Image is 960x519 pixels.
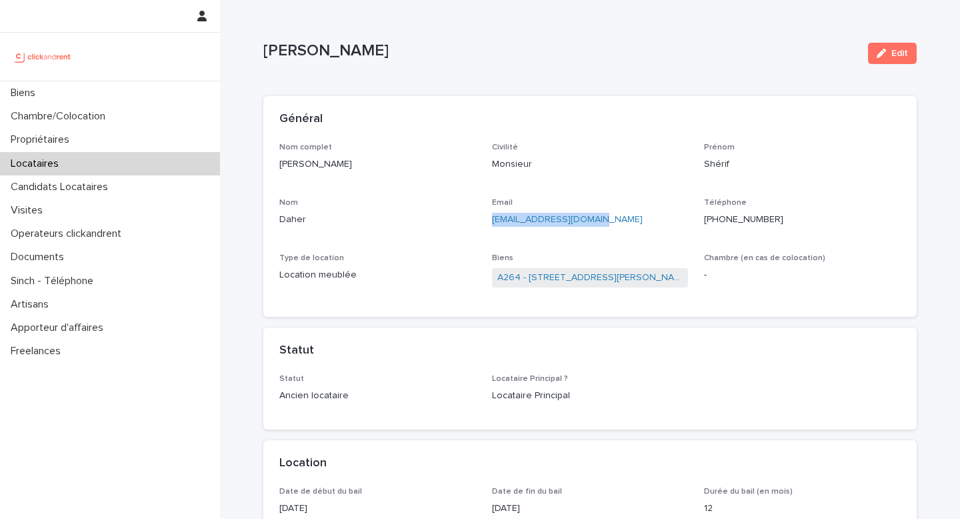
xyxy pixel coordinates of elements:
p: Location meublée [279,268,476,282]
p: [PERSON_NAME] [263,41,857,61]
a: [EMAIL_ADDRESS][DOMAIN_NAME] [492,215,643,224]
p: Ancien locataire [279,389,476,403]
span: Nom [279,199,298,207]
p: Apporteur d'affaires [5,322,114,334]
span: Email [492,199,513,207]
span: Statut [279,375,304,383]
span: Civilité [492,143,518,151]
a: A264 - [STREET_ADDRESS][PERSON_NAME] [497,271,683,285]
h2: Général [279,112,323,127]
p: Candidats Locataires [5,181,119,193]
span: Chambre (en cas de colocation) [704,254,825,262]
span: Biens [492,254,513,262]
p: - [704,268,901,282]
p: 12 [704,502,901,516]
p: Locataire Principal [492,389,689,403]
h2: Statut [279,344,314,358]
p: [DATE] [279,502,476,516]
p: Operateurs clickandrent [5,227,132,240]
p: Biens [5,87,46,99]
p: [DATE] [492,502,689,516]
span: Prénom [704,143,735,151]
span: Locataire Principal ? [492,375,568,383]
span: Téléphone [704,199,747,207]
p: Sinch - Téléphone [5,275,104,288]
p: [PERSON_NAME] [279,157,476,171]
p: Documents [5,251,75,264]
p: Monsieur [492,157,689,171]
p: Freelances [5,345,71,358]
p: [PHONE_NUMBER] [704,213,901,227]
h2: Location [279,456,327,471]
span: Type de location [279,254,344,262]
button: Edit [868,43,917,64]
span: Durée du bail (en mois) [704,488,793,496]
p: Locataires [5,157,69,170]
p: Daher [279,213,476,227]
span: Date de fin du bail [492,488,562,496]
p: Visites [5,204,53,217]
span: Date de début du bail [279,488,362,496]
p: Shérif [704,157,901,171]
p: Chambre/Colocation [5,110,116,123]
p: Artisans [5,298,59,311]
p: Propriétaires [5,133,80,146]
span: Nom complet [279,143,332,151]
span: Edit [891,49,908,58]
img: UCB0brd3T0yccxBKYDjQ [11,43,75,70]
